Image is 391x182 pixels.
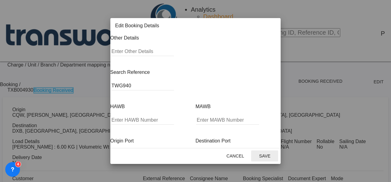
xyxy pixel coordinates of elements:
md-dialog: Other Details Search ... [110,18,281,164]
input: Enter Other Details [111,47,174,56]
div: HAWB [110,104,195,109]
input: Enter Search Reference [111,81,174,90]
div: MAWB [195,104,281,109]
button: Save [251,150,278,161]
input: Enter MAWB Number [196,116,259,125]
md-icon: icon-close fg-AAA8AD mr-0 cursor [267,23,274,30]
span: Destination Port [195,138,231,143]
span: Other Details [110,35,139,40]
span: Search Reference [110,70,150,75]
body: Editor, editor6 [6,6,117,13]
button: Cancel [222,150,249,161]
div: Edit Booking Details [113,21,262,33]
input: Enter HAWB Number [111,116,174,125]
span: Origin Port [110,138,134,143]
